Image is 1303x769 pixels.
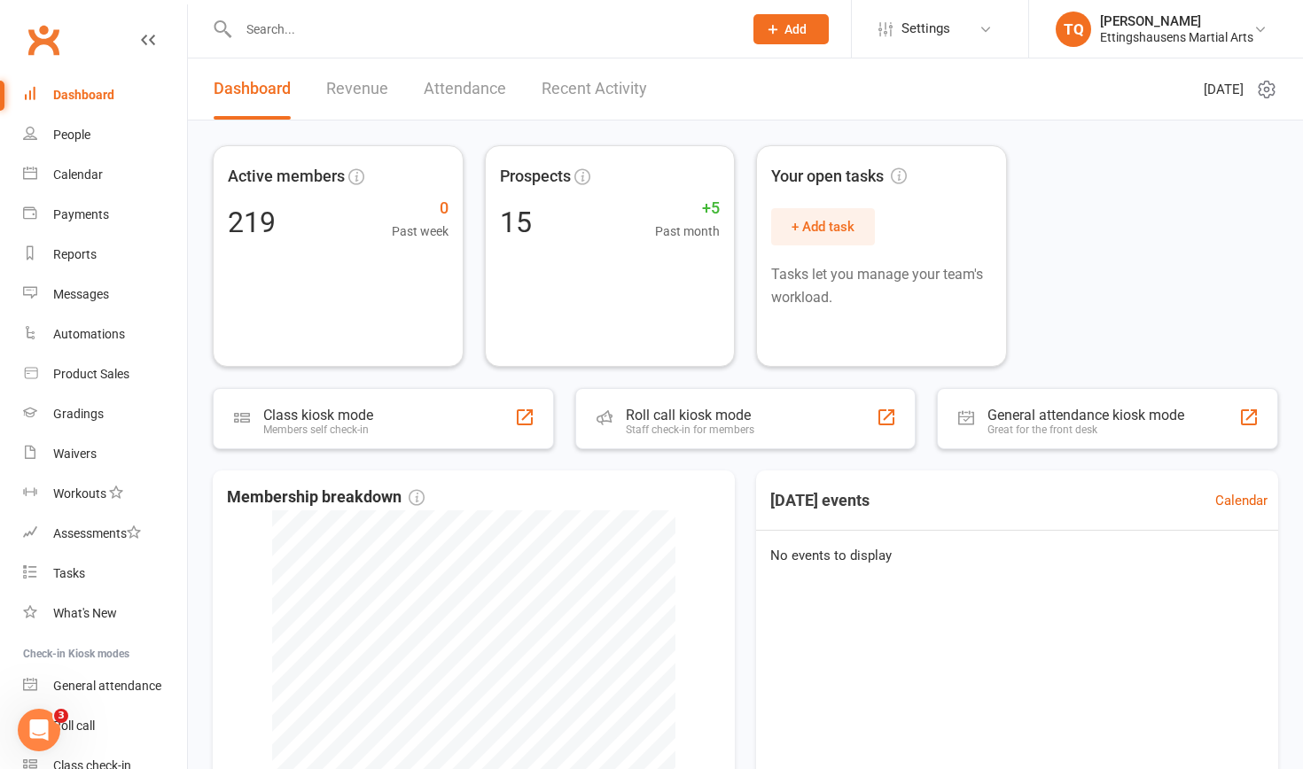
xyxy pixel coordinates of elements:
div: Roll call kiosk mode [626,407,754,423]
div: Automations [53,327,125,341]
span: 3 [54,709,68,723]
a: Workouts [23,474,187,514]
a: Automations [23,315,187,354]
a: Calendar [1215,490,1268,511]
iframe: Intercom live chat [18,709,60,751]
span: Settings [901,9,950,49]
span: Active members [228,164,345,190]
h3: [DATE] events [756,485,884,517]
span: Membership breakdown [227,485,425,510]
div: Tasks [53,566,85,580]
div: Waivers [53,447,97,461]
a: Revenue [326,58,388,120]
div: Assessments [53,526,141,540]
a: Roll call [23,706,187,746]
a: Messages [23,275,187,315]
button: + Add task [771,208,875,245]
a: Calendar [23,155,187,195]
a: Waivers [23,434,187,474]
div: [PERSON_NAME] [1100,13,1253,29]
div: Gradings [53,407,104,421]
div: Members self check-in [263,423,373,436]
a: Attendance [424,58,506,120]
a: Clubworx [21,18,66,62]
div: No events to display [749,531,1285,580]
span: Past week [392,221,449,241]
a: Product Sales [23,354,187,394]
input: Search... [233,17,730,42]
span: Prospects [500,164,571,190]
div: People [53,128,90,142]
span: +5 [655,196,720,221]
div: Messages [53,287,109,301]
button: Add [753,14,829,44]
span: 0 [392,196,449,221]
div: 219 [228,208,276,237]
a: Recent Activity [542,58,647,120]
div: Calendar [53,167,103,182]
a: Gradings [23,394,187,434]
a: What's New [23,594,187,633]
div: General attendance [53,679,161,693]
a: Tasks [23,554,187,594]
a: General attendance kiosk mode [23,666,187,706]
div: Roll call [53,719,95,733]
div: TQ [1056,12,1091,47]
span: Add [784,22,807,36]
div: 15 [500,208,532,237]
div: What's New [53,606,117,620]
a: Assessments [23,514,187,554]
span: [DATE] [1204,79,1244,100]
div: General attendance kiosk mode [987,407,1184,423]
div: Great for the front desk [987,423,1184,436]
span: Past month [655,221,720,241]
div: Reports [53,247,97,261]
p: Tasks let you manage your team's workload. [771,263,992,308]
div: Ettingshausens Martial Arts [1100,29,1253,45]
div: Product Sales [53,367,129,381]
a: Reports [23,235,187,275]
a: Payments [23,195,187,235]
span: Your open tasks [771,164,907,190]
div: Class kiosk mode [263,407,373,423]
div: Payments [53,207,109,221]
div: Workouts [53,486,106,501]
a: Dashboard [214,58,291,120]
div: Dashboard [53,88,114,102]
a: Dashboard [23,75,187,115]
a: People [23,115,187,155]
div: Staff check-in for members [626,423,754,436]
